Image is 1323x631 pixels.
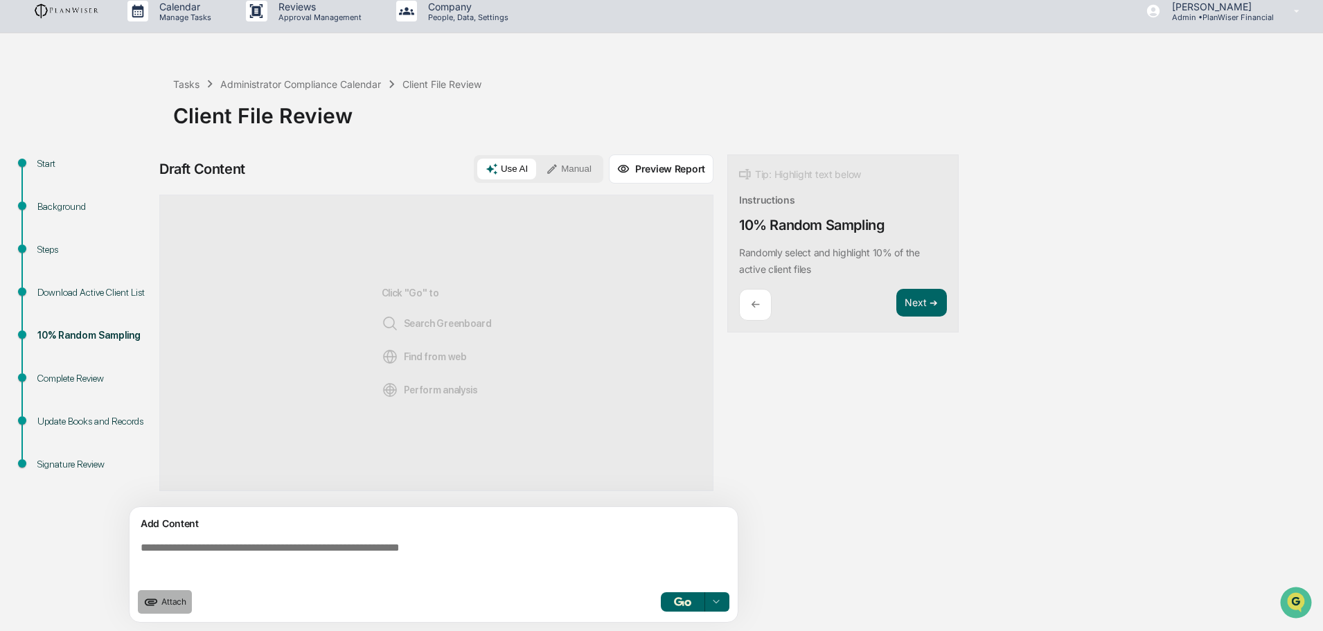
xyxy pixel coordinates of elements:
p: Randomly select and highlight 10% of the active client files [739,247,920,275]
p: Admin • PlanWiser Financial [1161,12,1274,22]
p: Reviews [267,1,369,12]
span: Data Lookup [28,201,87,215]
p: People, Data, Settings [417,12,515,22]
button: Use AI [477,159,536,179]
span: Search Greenboard [382,315,492,332]
a: 🔎Data Lookup [8,195,93,220]
div: Administrator Compliance Calendar [220,78,381,90]
a: 🗄️Attestations [95,169,177,194]
div: Add Content [138,515,729,532]
img: Analysis [382,382,398,398]
button: Manual [538,159,600,179]
div: 🔎 [14,202,25,213]
button: Next ➔ [896,289,947,317]
p: Company [417,1,515,12]
span: Attestations [114,175,172,188]
img: 1746055101610-c473b297-6a78-478c-a979-82029cc54cd1 [14,106,39,131]
div: Tip: Highlight text below [739,166,861,183]
img: Search [382,315,398,332]
p: Calendar [148,1,218,12]
span: Pylon [138,235,168,245]
img: logo [33,3,100,19]
p: How can we help? [14,29,252,51]
div: 10% Random Sampling [739,217,885,233]
iframe: Open customer support [1279,585,1316,623]
div: Complete Review [37,371,151,386]
span: Attach [161,596,186,607]
img: Go [674,597,691,606]
div: Tasks [173,78,199,90]
div: Download Active Client List [37,285,151,300]
div: 🗄️ [100,176,112,187]
a: 🖐️Preclearance [8,169,95,194]
button: Go [661,592,705,612]
div: Background [37,199,151,214]
div: Instructions [739,194,795,206]
div: Click "Go" to [382,217,492,468]
span: Preclearance [28,175,89,188]
img: Web [382,348,398,365]
a: Powered byPylon [98,234,168,245]
div: Start [37,157,151,171]
span: Perform analysis [382,382,478,398]
p: Approval Management [267,12,369,22]
div: Signature Review [37,457,151,472]
div: 🖐️ [14,176,25,187]
div: Client File Review [402,78,481,90]
p: [PERSON_NAME] [1161,1,1274,12]
div: 10% Random Sampling [37,328,151,343]
p: Manage Tasks [148,12,218,22]
div: Steps [37,242,151,257]
p: ← [751,298,760,311]
button: Preview Report [609,154,713,184]
span: Find from web [382,348,467,365]
div: We're available if you need us! [47,120,175,131]
div: Start new chat [47,106,227,120]
div: Client File Review [173,92,1316,128]
button: Start new chat [236,110,252,127]
div: Update Books and Records [37,414,151,429]
div: Draft Content [159,161,245,177]
button: upload document [138,590,192,614]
